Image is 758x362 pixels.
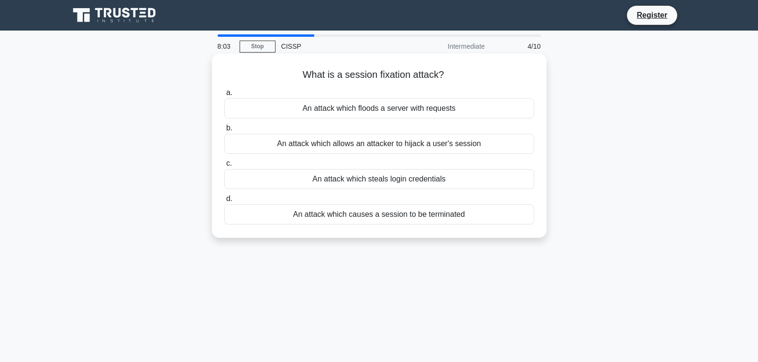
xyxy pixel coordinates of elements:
[224,169,534,189] div: An attack which steals login credentials
[631,9,673,21] a: Register
[240,41,275,53] a: Stop
[224,204,534,224] div: An attack which causes a session to be terminated
[224,134,534,154] div: An attack which allows an attacker to hijack a user's session
[226,88,232,96] span: a.
[491,37,547,56] div: 4/10
[407,37,491,56] div: Intermediate
[226,159,232,167] span: c.
[226,124,232,132] span: b.
[275,37,407,56] div: CISSP
[226,194,232,202] span: d.
[224,98,534,118] div: An attack which floods a server with requests
[212,37,240,56] div: 8:03
[223,69,535,81] h5: What is a session fixation attack?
